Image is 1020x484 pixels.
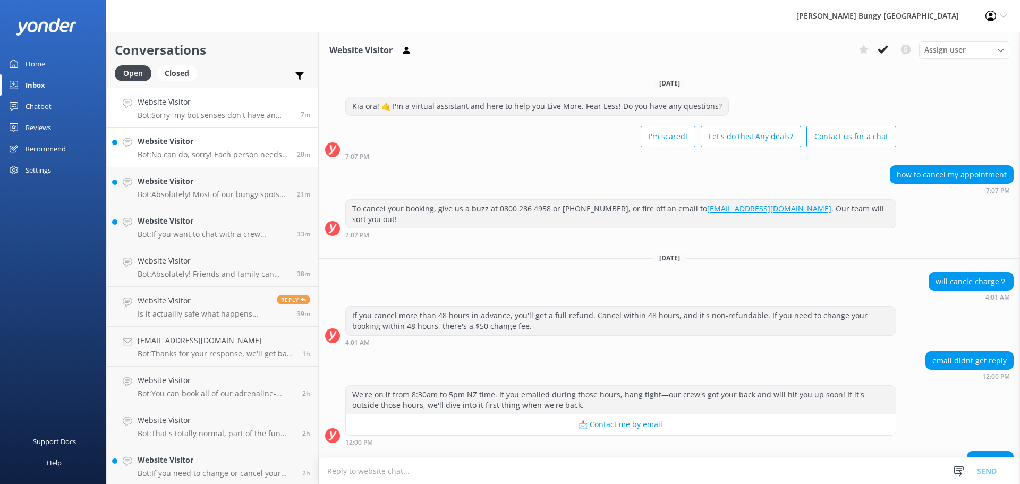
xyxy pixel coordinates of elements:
[138,111,293,120] p: Bot: Sorry, my bot senses don't have an answer for that, please try and rephrase your question, I...
[138,414,294,426] h4: Website Visitor
[138,309,269,319] p: Is it actuallly safe what happens after you jump
[301,110,310,119] span: Sep 29 2025 12:03pm (UTC +13:00) Pacific/Auckland
[115,40,310,60] h2: Conversations
[107,128,318,167] a: Website VisitorBot:No can do, sorry! Each person needs to hit that 35 kg minimum on their own to ...
[157,67,202,79] a: Closed
[345,232,369,239] strong: 7:07 PM
[138,335,294,346] h4: [EMAIL_ADDRESS][DOMAIN_NAME]
[115,67,157,79] a: Open
[33,431,76,452] div: Support Docs
[25,53,45,74] div: Home
[346,414,896,435] button: 📩 Contact me by email
[890,166,1013,184] div: how to cancel my appointment
[986,188,1010,194] strong: 7:07 PM
[138,389,294,398] p: Bot: You can book all of our adrenaline-pumping experiences online! Just head over to our website...
[925,372,1014,380] div: Sep 29 2025 12:00pm (UTC +13:00) Pacific/Auckland
[16,18,77,36] img: yonder-white-logo.png
[138,135,289,147] h4: Website Visitor
[329,44,393,57] h3: Website Visitor
[138,190,289,199] p: Bot: Absolutely! Most of our bungy spots have got you covered with free parking. [GEOGRAPHIC_DATA...
[345,152,896,160] div: Sep 28 2025 07:07pm (UTC +13:00) Pacific/Auckland
[138,349,294,359] p: Bot: Thanks for your response, we'll get back to you as soon as we can during opening hours.
[345,338,896,346] div: Sep 29 2025 04:01am (UTC +13:00) Pacific/Auckland
[25,138,66,159] div: Recommend
[107,406,318,446] a: Website VisitorBot:That's totally normal, part of the fun and what leads to feeling accomplished ...
[138,96,293,108] h4: Website Visitor
[302,389,310,398] span: Sep 29 2025 10:08am (UTC +13:00) Pacific/Auckland
[138,429,294,438] p: Bot: That's totally normal, part of the fun and what leads to feeling accomplished post activity....
[138,295,269,307] h4: Website Visitor
[701,126,801,147] button: Let's do this! Any deals?
[297,269,310,278] span: Sep 29 2025 11:33am (UTC +13:00) Pacific/Auckland
[157,65,197,81] div: Closed
[277,295,310,304] span: Reply
[25,117,51,138] div: Reviews
[985,294,1010,301] strong: 4:01 AM
[138,255,289,267] h4: Website Visitor
[107,247,318,287] a: Website VisitorBot:Absolutely! Friends and family can come along for the ride. Just remember, spe...
[641,126,695,147] button: I'm scared!
[345,339,370,346] strong: 4:01 AM
[346,386,896,414] div: We're on it from 8:30am to 5pm NZ time. If you emailed during those hours, hang tight—our crew's ...
[138,469,294,478] p: Bot: If you need to change or cancel your booking, give us a call at [PHONE_NUMBER] or [PHONE_NUM...
[653,253,686,262] span: [DATE]
[138,150,289,159] p: Bot: No can do, sorry! Each person needs to hit that 35 kg minimum on their own to swing. Safety ...
[107,207,318,247] a: Website VisitorBot:If you want to chat with a crew member, call us at [PHONE_NUMBER] or [PHONE_NU...
[707,203,831,214] a: [EMAIL_ADDRESS][DOMAIN_NAME]
[107,167,318,207] a: Website VisitorBot:Absolutely! Most of our bungy spots have got you covered with free parking. [G...
[107,367,318,406] a: Website VisitorBot:You can book all of our adrenaline-pumping experiences online! Just head over ...
[967,452,1013,470] div: staff chat
[47,452,62,473] div: Help
[25,159,51,181] div: Settings
[345,438,896,446] div: Sep 29 2025 12:00pm (UTC +13:00) Pacific/Auckland
[107,327,318,367] a: [EMAIL_ADDRESS][DOMAIN_NAME]Bot:Thanks for your response, we'll get back to you as soon as we can...
[345,154,369,160] strong: 7:07 PM
[919,41,1009,58] div: Assign User
[346,200,896,228] div: To cancel your booking, give us a buzz at 0800 286 4958 or [PHONE_NUMBER], or fire off an email t...
[25,74,45,96] div: Inbox
[138,230,289,239] p: Bot: If you want to chat with a crew member, call us at [PHONE_NUMBER] or [PHONE_NUMBER]. You can...
[297,150,310,159] span: Sep 29 2025 11:51am (UTC +13:00) Pacific/Auckland
[302,469,310,478] span: Sep 29 2025 09:44am (UTC +13:00) Pacific/Auckland
[297,230,310,239] span: Sep 29 2025 11:38am (UTC +13:00) Pacific/Auckland
[115,65,151,81] div: Open
[929,273,1013,291] div: will cancle charge？
[297,309,310,318] span: Sep 29 2025 11:31am (UTC +13:00) Pacific/Auckland
[346,97,728,115] div: Kia ora! 🤙 I'm a virtual assistant and here to help you Live More, Fear Less! Do you have any que...
[297,190,310,199] span: Sep 29 2025 11:50am (UTC +13:00) Pacific/Auckland
[302,349,310,358] span: Sep 29 2025 10:30am (UTC +13:00) Pacific/Auckland
[25,96,52,117] div: Chatbot
[926,352,1013,370] div: email didnt get reply
[982,373,1010,380] strong: 12:00 PM
[653,79,686,88] span: [DATE]
[302,429,310,438] span: Sep 29 2025 10:06am (UTC +13:00) Pacific/Auckland
[138,175,289,187] h4: Website Visitor
[346,307,896,335] div: If you cancel more than 48 hours in advance, you'll get a full refund. Cancel within 48 hours, an...
[107,88,318,128] a: Website VisitorBot:Sorry, my bot senses don't have an answer for that, please try and rephrase yo...
[138,269,289,279] p: Bot: Absolutely! Friends and family can come along for the ride. Just remember, spectator tickets...
[806,126,896,147] button: Contact us for a chat
[924,44,966,56] span: Assign user
[890,186,1014,194] div: Sep 28 2025 07:07pm (UTC +13:00) Pacific/Auckland
[345,439,373,446] strong: 12:00 PM
[138,454,294,466] h4: Website Visitor
[107,287,318,327] a: Website VisitorIs it actuallly safe what happens after you jumpReply39m
[345,231,896,239] div: Sep 28 2025 07:07pm (UTC +13:00) Pacific/Auckland
[138,215,289,227] h4: Website Visitor
[138,375,294,386] h4: Website Visitor
[929,293,1014,301] div: Sep 29 2025 04:01am (UTC +13:00) Pacific/Auckland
